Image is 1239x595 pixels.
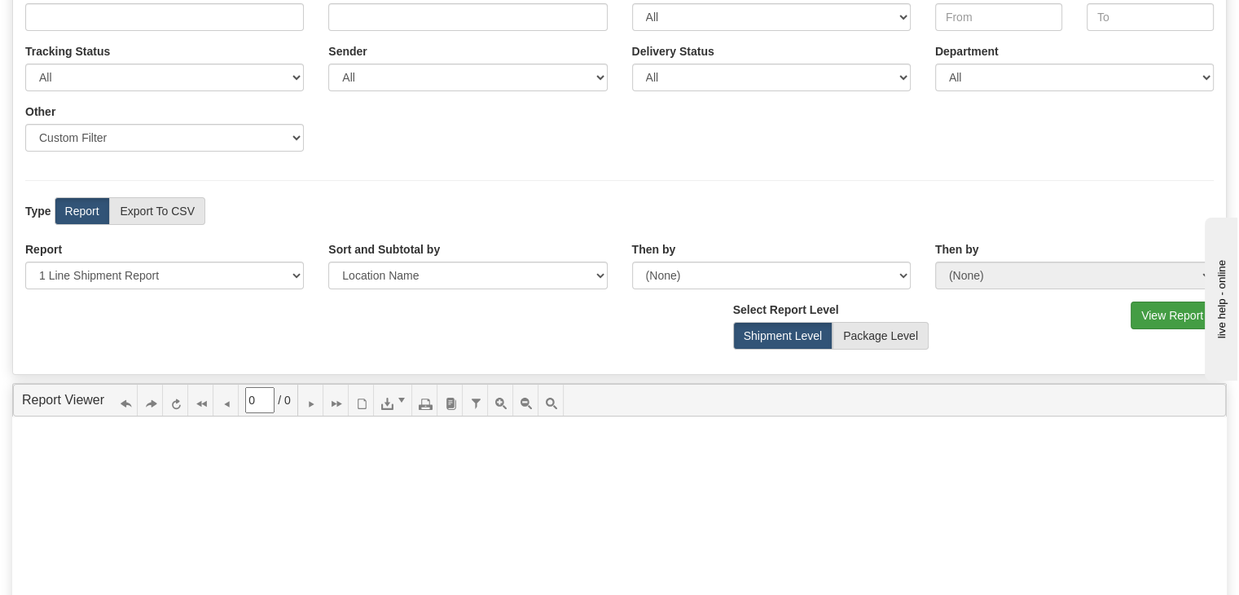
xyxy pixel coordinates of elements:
label: Package Level [833,322,929,350]
label: Type [25,203,51,219]
label: Sort and Subtotal by [328,241,440,258]
input: From [935,3,1062,31]
input: To [1087,3,1214,31]
span: 0 [284,392,291,408]
label: Shipment Level [733,322,833,350]
label: Department [935,43,999,59]
label: Then by [632,241,676,258]
label: Report [25,241,62,258]
label: Report [55,197,110,225]
div: live help - online [12,14,151,26]
a: Report Viewer [22,393,104,407]
label: Tracking Status [25,43,110,59]
label: Export To CSV [109,197,205,225]
select: Please ensure data set in report has been RECENTLY tracked from your Shipment History [632,64,911,91]
label: Then by [935,241,979,258]
label: Other [25,104,55,120]
label: Please ensure data set in report has been RECENTLY tracked from your Shipment History [632,43,714,59]
iframe: chat widget [1202,214,1237,381]
button: View Report [1131,302,1214,329]
label: Sender [328,43,367,59]
label: Select Report Level [733,302,839,318]
span: / [278,392,281,408]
